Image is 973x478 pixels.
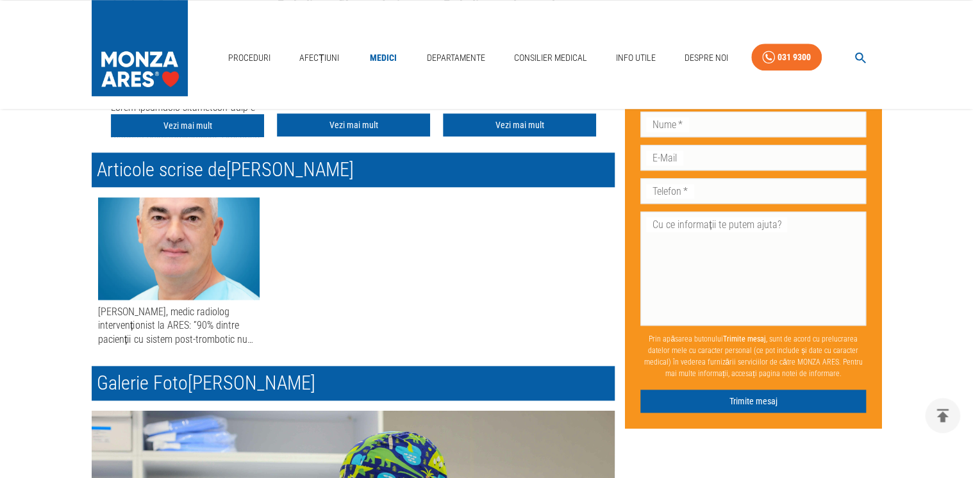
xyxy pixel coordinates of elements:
a: Info Utile [611,45,661,71]
p: Prin apăsarea butonului , sunt de acord cu prelucrarea datelor mele cu caracter personal (ce pot ... [640,328,866,384]
img: Dr. Florin Bloj, medic radiolog intervenționist la ARES: ”90% dintre pacienții cu sistem post-tro... [98,197,260,300]
b: Trimite mesaj [723,334,766,343]
a: [PERSON_NAME], medic radiolog intervenționist la ARES: ”90% dintre pacienții cu sistem post-tromb... [98,197,260,346]
h2: Articole scrise de [PERSON_NAME] [92,152,615,187]
a: Vezi mai mult [277,113,430,137]
a: Departamente [422,45,490,71]
a: Despre Noi [679,45,733,71]
a: Vezi mai mult [443,113,596,137]
button: Trimite mesaj [640,390,866,413]
a: 031 9300 [751,44,822,71]
h2: Galerie Foto [PERSON_NAME] [92,366,615,400]
div: 031 9300 [778,49,811,65]
a: Consilier Medical [509,45,592,71]
a: Proceduri [223,45,276,71]
a: Afecțiuni [294,45,344,71]
div: [PERSON_NAME], medic radiolog intervenționist la ARES: ”90% dintre pacienții cu sistem post-tromb... [98,305,260,346]
button: delete [925,398,960,433]
a: Vezi mai mult [111,114,264,138]
a: Medici [362,45,403,71]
